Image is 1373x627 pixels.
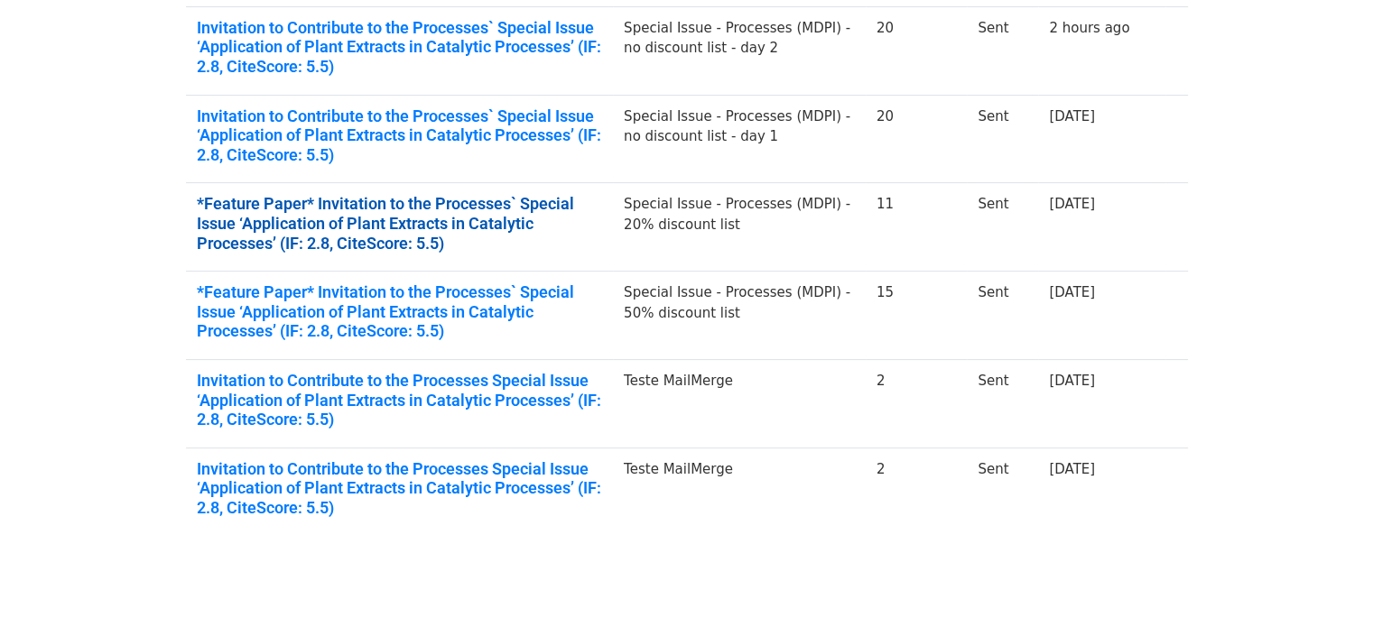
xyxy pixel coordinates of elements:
[613,447,866,535] td: Teste MailMerge
[866,272,968,360] td: 15
[967,272,1038,360] td: Sent
[967,95,1038,183] td: Sent
[613,183,866,272] td: Special Issue - Processes (MDPI) - 20% discount list
[967,447,1038,535] td: Sent
[197,459,603,518] a: Invitation to Contribute to the Processes Special Issue ‘Application of Plant Extracts in Catalyt...
[866,6,968,95] td: 20
[197,371,603,429] a: Invitation to Contribute to the Processes Special Issue ‘Application of Plant Extracts in Catalyt...
[866,95,968,183] td: 20
[967,6,1038,95] td: Sent
[1049,20,1129,36] a: 2 hours ago
[613,95,866,183] td: Special Issue - Processes (MDPI) - no discount list - day 1
[866,447,968,535] td: 2
[197,282,603,341] a: *Feature Paper* Invitation to the Processes` Special Issue ‘Application of Plant Extracts in Cata...
[613,272,866,360] td: Special Issue - Processes (MDPI) - 50% discount list
[197,194,603,253] a: *Feature Paper* Invitation to the Processes` Special Issue ‘Application of Plant Extracts in Cata...
[866,360,968,448] td: 2
[967,360,1038,448] td: Sent
[1049,196,1095,212] a: [DATE]
[1049,284,1095,300] a: [DATE]
[197,18,603,77] a: Invitation to Contribute to the Processes` Special Issue ‘Application of Plant Extracts in Cataly...
[1283,540,1373,627] div: Widget de chat
[613,6,866,95] td: Special Issue - Processes (MDPI) - no discount list - day 2
[967,183,1038,272] td: Sent
[613,360,866,448] td: Teste MailMerge
[1049,108,1095,124] a: [DATE]
[1049,373,1095,389] a: [DATE]
[1049,461,1095,477] a: [DATE]
[866,183,968,272] td: 11
[197,106,603,165] a: Invitation to Contribute to the Processes` Special Issue ‘Application of Plant Extracts in Cataly...
[1283,540,1373,627] iframe: Chat Widget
